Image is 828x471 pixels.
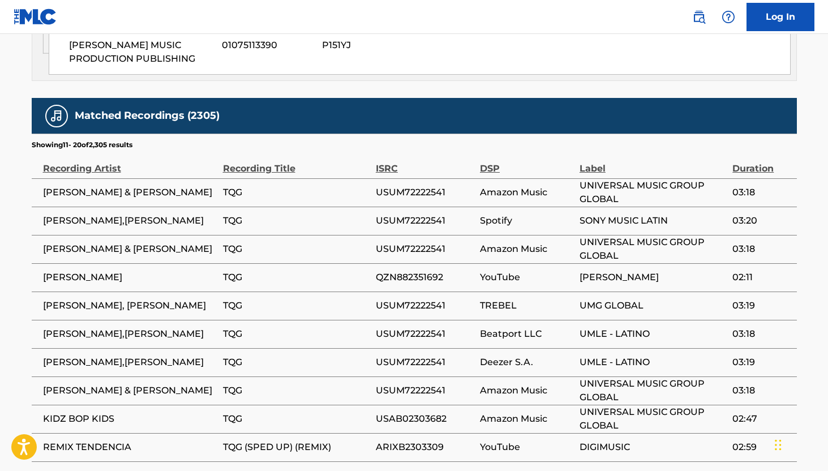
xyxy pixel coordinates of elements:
[580,179,727,206] span: UNIVERSAL MUSIC GROUP GLOBAL
[480,440,574,454] span: YouTube
[580,327,727,341] span: UMLE - LATINO
[732,150,791,175] div: Duration
[480,299,574,312] span: TREBEL
[223,356,370,369] span: TQG
[69,38,213,66] span: [PERSON_NAME] MUSIC PRODUCTION PUBLISHING
[580,236,727,263] span: UNIVERSAL MUSIC GROUP GLOBAL
[732,356,791,369] span: 03:19
[717,6,740,28] div: Help
[43,186,217,199] span: [PERSON_NAME] & [PERSON_NAME]
[580,214,727,228] span: SONY MUSIC LATIN
[732,384,791,397] span: 03:18
[580,271,727,284] span: [PERSON_NAME]
[732,412,791,426] span: 02:47
[722,10,735,24] img: help
[376,186,474,199] span: USUM72222541
[480,412,574,426] span: Amazon Music
[480,356,574,369] span: Deezer S.A.
[43,242,217,256] span: [PERSON_NAME] & [PERSON_NAME]
[43,356,217,369] span: [PERSON_NAME],[PERSON_NAME]
[692,10,706,24] img: search
[376,384,474,397] span: USUM72222541
[32,140,132,150] p: Showing 11 - 20 of 2,305 results
[43,412,217,426] span: KIDZ BOP KIDS
[376,271,474,284] span: QZN882351692
[222,38,314,52] span: 01075113390
[43,271,217,284] span: [PERSON_NAME]
[732,440,791,454] span: 02:59
[480,384,574,397] span: Amazon Music
[688,6,710,28] a: Public Search
[223,384,370,397] span: TQG
[732,299,791,312] span: 03:19
[50,109,63,123] img: Matched Recordings
[480,150,574,175] div: DSP
[14,8,57,25] img: MLC Logo
[480,242,574,256] span: Amazon Music
[771,417,828,471] iframe: Chat Widget
[376,356,474,369] span: USUM72222541
[732,186,791,199] span: 03:18
[480,327,574,341] span: Beatport LLC
[376,299,474,312] span: USUM72222541
[43,299,217,312] span: [PERSON_NAME], [PERSON_NAME]
[43,214,217,228] span: [PERSON_NAME],[PERSON_NAME]
[43,440,217,454] span: REMIX TENDENCIA
[580,299,727,312] span: UMG GLOBAL
[43,384,217,397] span: [PERSON_NAME] & [PERSON_NAME]
[580,356,727,369] span: UMLE - LATINO
[223,186,370,199] span: TQG
[75,109,220,122] h5: Matched Recordings (2305)
[480,271,574,284] span: YouTube
[223,214,370,228] span: TQG
[732,327,791,341] span: 03:18
[223,412,370,426] span: TQG
[223,440,370,454] span: TQG (SPED UP) (REMIX)
[747,3,814,31] a: Log In
[43,327,217,341] span: [PERSON_NAME],[PERSON_NAME]
[580,377,727,404] span: UNIVERSAL MUSIC GROUP GLOBAL
[376,214,474,228] span: USUM72222541
[223,242,370,256] span: TQG
[223,299,370,312] span: TQG
[732,242,791,256] span: 03:18
[480,214,574,228] span: Spotify
[732,271,791,284] span: 02:11
[376,440,474,454] span: ARIXB2303309
[580,150,727,175] div: Label
[322,38,437,52] span: P151YJ
[580,405,727,433] span: UNIVERSAL MUSIC GROUP GLOBAL
[376,412,474,426] span: USAB02303682
[223,271,370,284] span: TQG
[223,327,370,341] span: TQG
[580,440,727,454] span: DIGIMUSIC
[732,214,791,228] span: 03:20
[376,242,474,256] span: USUM72222541
[376,327,474,341] span: USUM72222541
[376,150,474,175] div: ISRC
[480,186,574,199] span: Amazon Music
[775,428,782,462] div: Drag
[43,150,217,175] div: Recording Artist
[223,150,370,175] div: Recording Title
